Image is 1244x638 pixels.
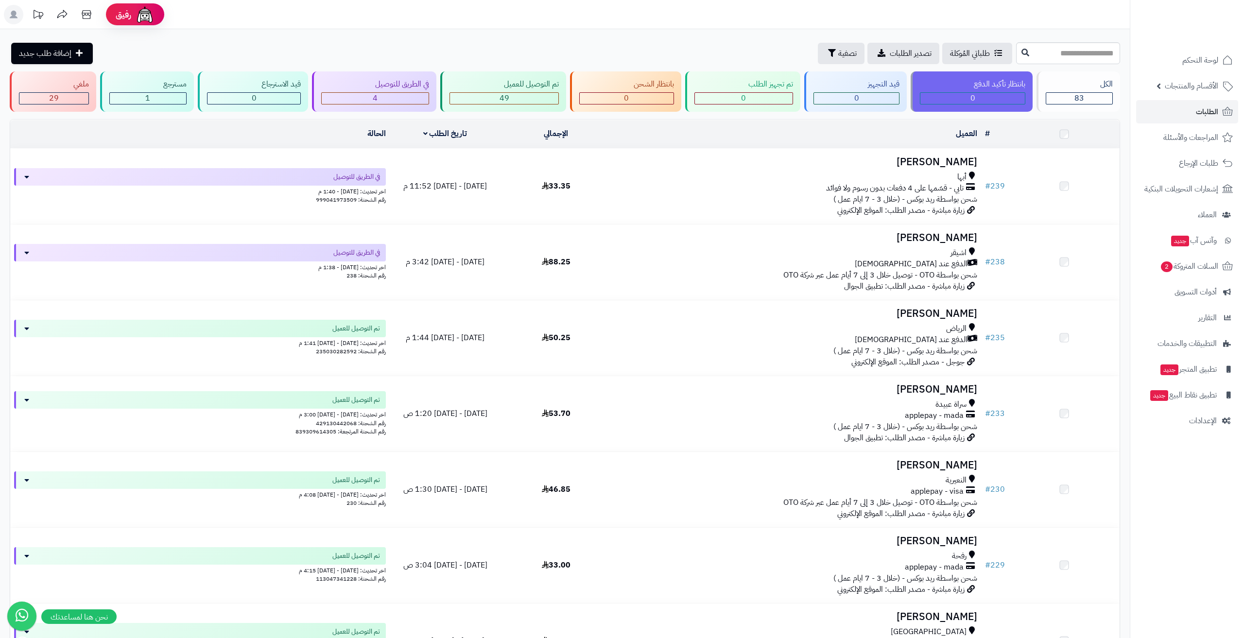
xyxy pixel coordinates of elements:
div: تم التوصيل للعميل [449,79,559,90]
span: applepay - visa [911,486,964,497]
span: رقم الشحنة: 238 [346,271,386,280]
a: العملاء [1136,203,1238,226]
a: قيد الاسترجاع 0 [196,71,310,112]
span: سراة عبيدة [935,399,967,410]
img: logo-2.png [1178,27,1235,48]
div: ملغي [19,79,89,90]
span: شحن بواسطة ريد بوكس - (خلال 3 - 7 ايام عمل ) [833,345,977,357]
div: بانتظار الشحن [579,79,674,90]
div: اخر تحديث: [DATE] - [DATE] 1:41 م [14,337,386,347]
a: تطبيق نقاط البيعجديد [1136,383,1238,407]
a: #238 [985,256,1005,268]
a: تاريخ الطلب [423,128,467,139]
span: التطبيقات والخدمات [1158,337,1217,350]
span: رقم الشحنة: 429130442068 [316,419,386,428]
span: 2 [1161,261,1173,272]
a: #235 [985,332,1005,344]
span: 83 [1074,92,1084,104]
span: جوجل - مصدر الطلب: الموقع الإلكتروني [851,356,965,368]
span: 29 [49,92,59,104]
a: تم التوصيل للعميل 49 [438,71,568,112]
a: في الطريق للتوصيل 4 [310,71,439,112]
div: 0 [920,93,1025,104]
div: رقم الشحنة المرتجعة: 839309614305 [14,428,386,436]
span: زيارة مباشرة - مصدر الطلب: تطبيق الجوال [844,280,965,292]
span: زيارة مباشرة - مصدر الطلب: الموقع الإلكتروني [837,205,965,216]
a: ملغي 29 [8,71,98,112]
span: [DATE] - [DATE] 11:52 م [403,180,487,192]
span: # [985,559,990,571]
span: في الطريق للتوصيل [333,172,380,182]
span: جديد [1171,236,1189,246]
span: [DATE] - [DATE] 1:44 م [406,332,484,344]
span: 0 [252,92,257,104]
span: تم التوصيل للعميل [332,395,380,405]
a: إضافة طلب جديد [11,43,93,64]
div: اخر تحديث: [DATE] - [DATE] 4:08 م [14,489,386,499]
span: الرياض [946,323,967,334]
span: زيارة مباشرة - مصدر الطلب: الموقع الإلكتروني [837,584,965,595]
span: # [985,483,990,495]
a: #239 [985,180,1005,192]
span: الدفع عند [DEMOGRAPHIC_DATA] [855,259,968,270]
a: #230 [985,483,1005,495]
a: تحديثات المنصة [26,5,50,27]
a: بانتظار تأكيد الدفع 0 [909,71,1035,112]
span: 46.85 [542,483,570,495]
a: لوحة التحكم [1136,49,1238,72]
span: الإعدادات [1189,414,1217,428]
span: تصفية [838,48,857,59]
span: أبها [957,172,967,183]
h3: [PERSON_NAME] [615,232,977,243]
span: وآتس آب [1170,234,1217,247]
span: رقم الشحنة: 230 [346,499,386,507]
div: الكل [1046,79,1113,90]
a: تطبيق المتجرجديد [1136,358,1238,381]
span: تطبيق المتجر [1159,362,1217,376]
a: أدوات التسويق [1136,280,1238,304]
span: تم التوصيل للعميل [332,475,380,485]
a: مسترجع 1 [98,71,196,112]
div: 29 [19,93,88,104]
span: # [985,332,990,344]
a: الكل83 [1035,71,1122,112]
span: # [985,408,990,419]
span: إضافة طلب جديد [19,48,71,59]
span: العملاء [1198,208,1217,222]
span: أدوات التسويق [1175,285,1217,299]
span: الدفع عند [DEMOGRAPHIC_DATA] [855,334,968,345]
a: تصدير الطلبات [867,43,939,64]
span: 4 [373,92,378,104]
span: [DATE] - [DATE] 1:30 ص [403,483,487,495]
span: 50.25 [542,332,570,344]
span: زيارة مباشرة - مصدر الطلب: تطبيق الجوال [844,432,965,444]
div: قيد الاسترجاع [207,79,301,90]
div: 4 [322,93,429,104]
a: تم تجهيز الطلب 0 [683,71,803,112]
span: 49 [500,92,509,104]
span: رقم الشحنة: 113047341228 [316,574,386,583]
div: 0 [814,93,899,104]
a: بانتظار الشحن 0 [568,71,683,112]
span: لوحة التحكم [1182,53,1218,67]
a: طلباتي المُوكلة [942,43,1012,64]
span: إشعارات التحويلات البنكية [1144,182,1218,196]
span: # [985,180,990,192]
span: اشيقر [950,247,967,259]
div: في الطريق للتوصيل [321,79,430,90]
span: رفحة [952,551,967,562]
h3: [PERSON_NAME] [615,156,977,168]
div: 0 [207,93,300,104]
h3: [PERSON_NAME] [615,460,977,471]
span: 88.25 [542,256,570,268]
span: 53.70 [542,408,570,419]
span: النعيرية [946,475,967,486]
a: الطلبات [1136,100,1238,123]
span: applepay - mada [905,410,964,421]
span: تابي - قسّمها على 4 دفعات بدون رسوم ولا فوائد [826,183,964,194]
span: [DATE] - [DATE] 3:42 م [406,256,484,268]
span: جديد [1150,390,1168,401]
span: طلبات الإرجاع [1179,156,1218,170]
span: 0 [970,92,975,104]
a: وآتس آبجديد [1136,229,1238,252]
